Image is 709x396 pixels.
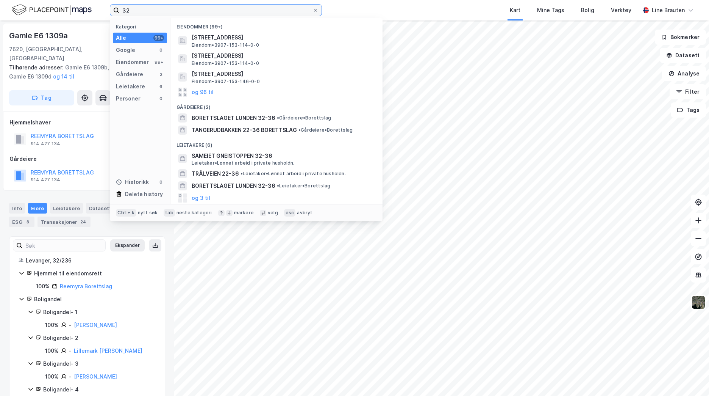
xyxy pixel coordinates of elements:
[79,218,87,226] div: 24
[277,183,279,189] span: •
[9,154,165,163] div: Gårdeiere
[164,209,175,217] div: tab
[671,360,709,396] iframe: Chat Widget
[277,115,279,121] span: •
[116,58,149,67] div: Eiendommer
[170,18,383,31] div: Eiendommer (99+)
[69,346,72,355] div: -
[581,6,594,15] div: Bolig
[116,209,136,217] div: Ctrl + k
[86,203,114,214] div: Datasett
[37,217,91,227] div: Transaksjoner
[192,69,373,79] span: [STREET_ADDRESS]
[537,6,564,15] div: Mine Tags
[655,30,706,45] button: Bokmerker
[50,203,83,214] div: Leietakere
[45,346,59,355] div: 100%
[138,210,158,216] div: nytt søk
[116,46,135,55] div: Google
[22,240,105,251] input: Søk
[116,33,126,42] div: Alle
[192,60,259,66] span: Eiendom • 3907-153-114-0-0
[691,295,706,310] img: 9k=
[170,136,383,150] div: Leietakere (6)
[176,210,212,216] div: neste kategori
[170,98,383,112] div: Gårdeiere (2)
[125,190,163,199] div: Delete history
[192,113,275,123] span: BORETTSLAGET LUNDEN 32-36
[652,6,685,15] div: Line Brauten
[116,94,141,103] div: Personer
[670,84,706,99] button: Filter
[240,171,346,177] span: Leietaker • Lønnet arbeid i private husholdn.
[660,48,706,63] button: Datasett
[69,372,72,381] div: -
[192,169,239,178] span: TRÅLVEIEN 22-36
[510,6,520,15] div: Kart
[284,209,296,217] div: esc
[43,333,156,343] div: Boligandel - 2
[116,70,143,79] div: Gårdeiere
[110,239,145,251] button: Ekspander
[43,385,156,394] div: Boligandel - 4
[611,6,631,15] div: Verktøy
[34,269,156,278] div: Hjemmel til eiendomsrett
[74,373,117,380] a: [PERSON_NAME]
[192,42,259,48] span: Eiendom • 3907-153-114-0-0
[9,203,25,214] div: Info
[268,210,278,216] div: velg
[45,321,59,330] div: 100%
[277,183,330,189] span: Leietaker • Borettslag
[662,66,706,81] button: Analyse
[298,127,301,133] span: •
[192,126,297,135] span: TANGERUDBAKKEN 22-36 BORETTSLAG
[153,59,164,65] div: 99+
[192,88,214,97] button: og 96 til
[297,210,312,216] div: avbryt
[12,3,92,17] img: logo.f888ab2527a4732fd821a326f86c7f29.svg
[671,102,706,118] button: Tags
[74,347,142,354] a: Lillemark [PERSON_NAME]
[36,282,50,291] div: 100%
[69,321,72,330] div: -
[9,30,69,42] div: Gamle E6 1309a
[192,151,373,160] span: SAMEIET GNEISTOPPEN 32-36
[158,179,164,185] div: 0
[158,71,164,77] div: 2
[43,308,156,317] div: Boligandel - 1
[192,181,275,190] span: BORETTSLAGET LUNDEN 32-36
[158,96,164,102] div: 0
[31,177,60,183] div: 914 427 134
[9,64,65,71] span: Tilhørende adresser:
[34,295,156,304] div: Boligandel
[43,359,156,368] div: Boligandel - 3
[119,5,312,16] input: Søk på adresse, matrikkel, gårdeiere, leietakere eller personer
[116,24,167,30] div: Kategori
[9,63,159,81] div: Gamle E6 1309b, Gamle E6 1309c, Gamle E6 1309d
[298,127,353,133] span: Gårdeiere • Borettslag
[153,35,164,41] div: 99+
[9,45,123,63] div: 7620, [GEOGRAPHIC_DATA], [GEOGRAPHIC_DATA]
[9,90,74,105] button: Tag
[192,193,210,203] button: og 3 til
[74,322,117,328] a: [PERSON_NAME]
[234,210,254,216] div: markere
[116,178,149,187] div: Historikk
[116,82,145,91] div: Leietakere
[24,218,31,226] div: 8
[26,256,156,265] div: Levanger, 32/236
[31,141,60,147] div: 914 427 134
[60,283,112,289] a: Reemyra Borettslag
[192,33,373,42] span: [STREET_ADDRESS]
[158,47,164,53] div: 0
[240,171,243,176] span: •
[277,115,331,121] span: Gårdeiere • Borettslag
[158,83,164,90] div: 6
[9,118,165,127] div: Hjemmelshaver
[192,51,373,60] span: [STREET_ADDRESS]
[671,360,709,396] div: Kontrollprogram for chat
[9,217,34,227] div: ESG
[192,79,260,85] span: Eiendom • 3907-153-146-0-0
[28,203,47,214] div: Eiere
[45,372,59,381] div: 100%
